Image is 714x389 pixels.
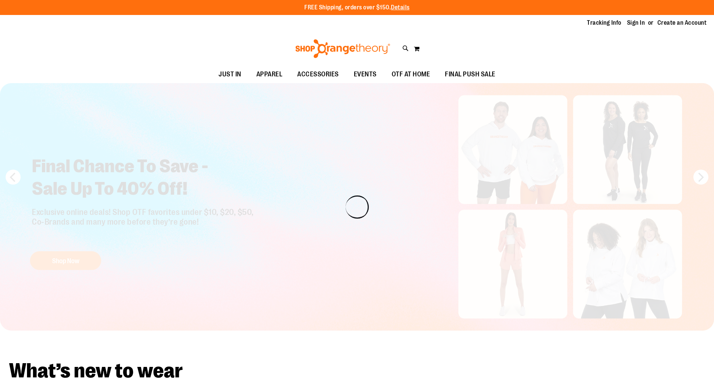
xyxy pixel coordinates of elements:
[657,19,707,27] a: Create an Account
[256,66,283,83] span: APPAREL
[211,66,249,83] a: JUST IN
[627,19,645,27] a: Sign In
[384,66,438,83] a: OTF AT HOME
[346,66,384,83] a: EVENTS
[297,66,339,83] span: ACCESSORIES
[249,66,290,83] a: APPAREL
[391,4,410,11] a: Details
[290,66,346,83] a: ACCESSORIES
[354,66,377,83] span: EVENTS
[587,19,621,27] a: Tracking Info
[9,361,705,381] h2: What’s new to wear
[392,66,430,83] span: OTF AT HOME
[294,39,391,58] img: Shop Orangetheory
[437,66,503,83] a: FINAL PUSH SALE
[445,66,495,83] span: FINAL PUSH SALE
[304,3,410,12] p: FREE Shipping, orders over $150.
[219,66,241,83] span: JUST IN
